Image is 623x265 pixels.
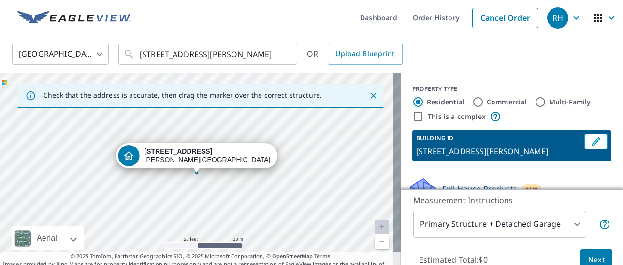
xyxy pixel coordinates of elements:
[328,44,402,65] a: Upload Blueprint
[413,194,610,206] p: Measurement Instructions
[145,147,271,164] div: [PERSON_NAME][GEOGRAPHIC_DATA]
[140,41,277,68] input: Search by address or latitude-longitude
[314,252,330,260] a: Terms
[472,8,538,28] a: Cancel Order
[145,147,213,155] strong: [STREET_ADDRESS]
[375,234,389,249] a: Current Level 20, Zoom Out
[307,44,403,65] div: OR
[17,11,131,25] img: EV Logo
[416,146,580,157] p: [STREET_ADDRESS][PERSON_NAME]
[599,219,610,230] span: Your report will include the primary structure and a detached garage if one exists.
[367,89,379,102] button: Close
[413,211,586,238] div: Primary Structure + Detached Garage
[487,97,527,107] label: Commercial
[412,85,611,93] div: PROPERTY TYPE
[12,226,84,250] div: Aerial
[12,41,109,68] div: [GEOGRAPHIC_DATA]
[428,112,486,121] label: This is a complex
[427,97,464,107] label: Residential
[335,48,394,60] span: Upload Blueprint
[34,226,60,250] div: Aerial
[116,143,277,173] div: Dropped pin, building 1, Residential property, 1013 Foothills Cir Albert Lea, MN 56007
[43,91,322,100] p: Check that the address is accurate, then drag the marker over the correct structure.
[547,7,568,29] div: RH
[408,177,615,205] div: Full House ProductsNew
[71,252,330,261] span: © 2025 TomTom, Earthstar Geographics SIO, © 2025 Microsoft Corporation, ©
[416,134,453,142] p: BUILDING ID
[526,185,538,193] span: New
[549,97,591,107] label: Multi-Family
[442,183,517,194] p: Full House Products
[584,134,608,149] button: Edit building 1
[375,220,389,234] a: Current Level 20, Zoom In Disabled
[272,252,313,260] a: OpenStreetMap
